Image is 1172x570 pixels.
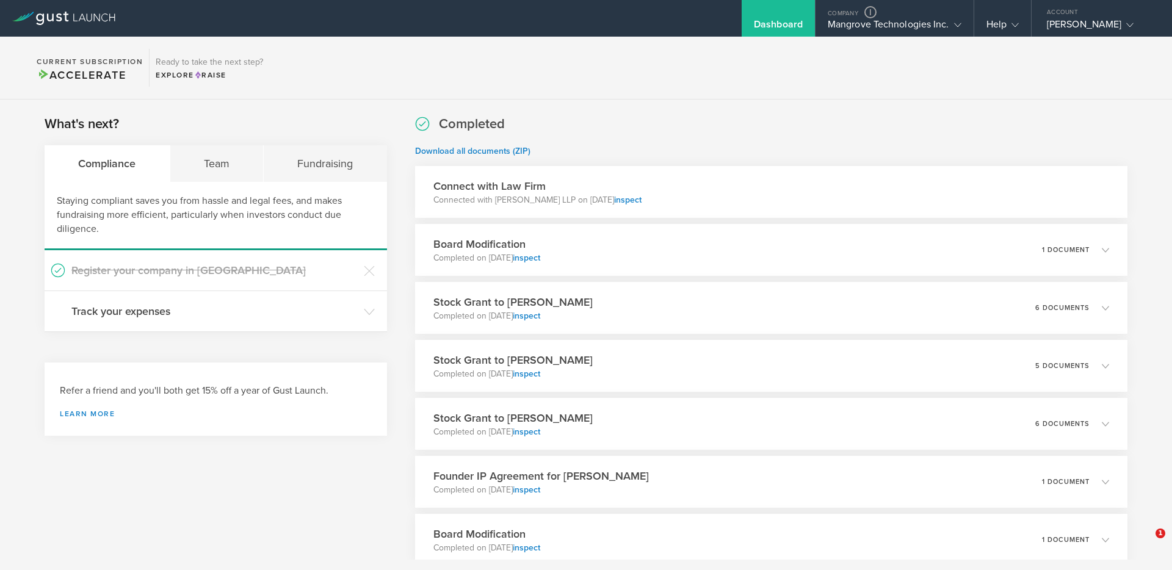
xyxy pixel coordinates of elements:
[60,384,372,398] h3: Refer a friend and you'll both get 15% off a year of Gust Launch.
[513,427,540,437] a: inspect
[433,484,649,496] p: Completed on [DATE]
[828,18,961,37] div: Mangrove Technologies Inc.
[513,311,540,321] a: inspect
[45,145,170,182] div: Compliance
[986,18,1019,37] div: Help
[37,68,126,82] span: Accelerate
[1156,529,1165,538] span: 1
[513,369,540,379] a: inspect
[1047,18,1151,37] div: [PERSON_NAME]
[433,236,540,252] h3: Board Modification
[433,468,649,484] h3: Founder IP Agreement for [PERSON_NAME]
[37,58,143,65] h2: Current Subscription
[71,303,358,319] h3: Track your expenses
[45,115,119,133] h2: What's next?
[513,485,540,495] a: inspect
[1035,420,1090,427] p: 6 documents
[513,253,540,263] a: inspect
[433,194,642,206] p: Connected with [PERSON_NAME] LLP on [DATE]
[1035,305,1090,311] p: 6 documents
[433,294,593,310] h3: Stock Grant to [PERSON_NAME]
[433,352,593,368] h3: Stock Grant to [PERSON_NAME]
[60,410,372,417] a: Learn more
[614,195,642,205] a: inspect
[415,146,530,156] a: Download all documents (ZIP)
[156,58,263,67] h3: Ready to take the next step?
[433,526,540,542] h3: Board Modification
[433,426,593,438] p: Completed on [DATE]
[433,310,593,322] p: Completed on [DATE]
[433,178,642,194] h3: Connect with Law Firm
[1130,529,1160,558] iframe: Intercom live chat
[45,182,387,250] div: Staying compliant saves you from hassle and legal fees, and makes fundraising more efficient, par...
[754,18,803,37] div: Dashboard
[1042,247,1090,253] p: 1 document
[439,115,505,133] h2: Completed
[433,368,593,380] p: Completed on [DATE]
[264,145,387,182] div: Fundraising
[1035,363,1090,369] p: 5 documents
[433,542,540,554] p: Completed on [DATE]
[71,262,358,278] h3: Register your company in [GEOGRAPHIC_DATA]
[156,70,263,81] div: Explore
[433,252,540,264] p: Completed on [DATE]
[194,71,226,79] span: Raise
[433,410,593,426] h3: Stock Grant to [PERSON_NAME]
[170,145,264,182] div: Team
[149,49,269,87] div: Ready to take the next step?ExploreRaise
[1042,536,1090,543] p: 1 document
[513,543,540,553] a: inspect
[1042,478,1090,485] p: 1 document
